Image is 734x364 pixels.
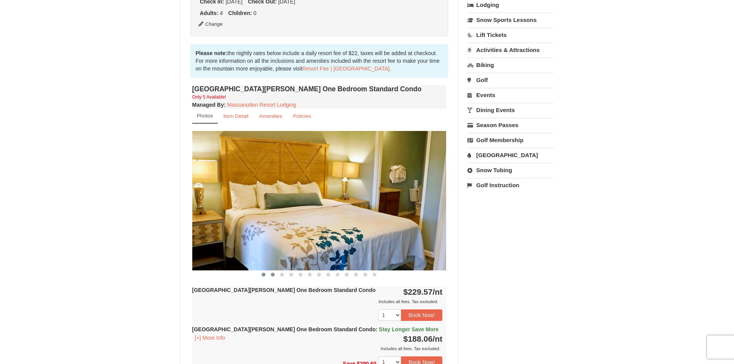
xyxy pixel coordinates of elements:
img: 18876286-121-55434444.jpg [192,131,447,270]
strong: Please note: [196,50,227,56]
strong: $229.57 [403,287,443,296]
a: Activities & Attractions [467,43,553,57]
span: 4 [220,10,223,16]
h4: [GEOGRAPHIC_DATA][PERSON_NAME] One Bedroom Standard Condo [192,85,447,93]
button: [+] More Info [192,334,228,342]
small: Only 5 Available! [192,94,226,100]
a: Dining Events [467,103,553,117]
a: Item Detail [218,109,254,124]
button: Book Now! [401,309,443,321]
a: Resort Fee | [GEOGRAPHIC_DATA] [302,65,390,72]
strong: Adults: [200,10,218,16]
span: /nt [433,334,443,343]
a: Golf Membership [467,133,553,147]
a: Events [467,88,553,102]
span: Stay Longer Save More [379,326,438,332]
a: Policies [288,109,316,124]
a: [GEOGRAPHIC_DATA] [467,148,553,162]
a: Photos [192,109,218,124]
span: $188.06 [403,334,433,343]
span: Managed By [192,102,224,108]
a: Massanutten Resort Lodging [227,102,296,108]
strong: Children: [228,10,252,16]
a: Golf [467,73,553,87]
strong: [GEOGRAPHIC_DATA][PERSON_NAME] One Bedroom Standard Condo [192,287,376,293]
a: Golf Instruction [467,178,553,192]
small: Item Detail [223,113,249,119]
a: Snow Sports Lessons [467,13,553,27]
a: Amenities [254,109,287,124]
span: : [376,326,378,332]
span: /nt [433,287,443,296]
a: Biking [467,58,553,72]
button: Change [198,20,223,29]
span: 0 [254,10,257,16]
a: Lift Tickets [467,28,553,42]
small: Photos [197,113,213,119]
small: Policies [293,113,311,119]
div: Includes all fees. Tax excluded. [192,298,443,305]
small: Amenities [259,113,282,119]
a: Season Passes [467,118,553,132]
div: the nightly rates below include a daily resort fee of $22, taxes will be added at checkout. For m... [190,44,448,78]
strong: : [192,102,226,108]
div: Includes all fees. Tax excluded. [192,345,443,352]
a: Snow Tubing [467,163,553,177]
strong: [GEOGRAPHIC_DATA][PERSON_NAME] One Bedroom Standard Condo [192,326,439,332]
